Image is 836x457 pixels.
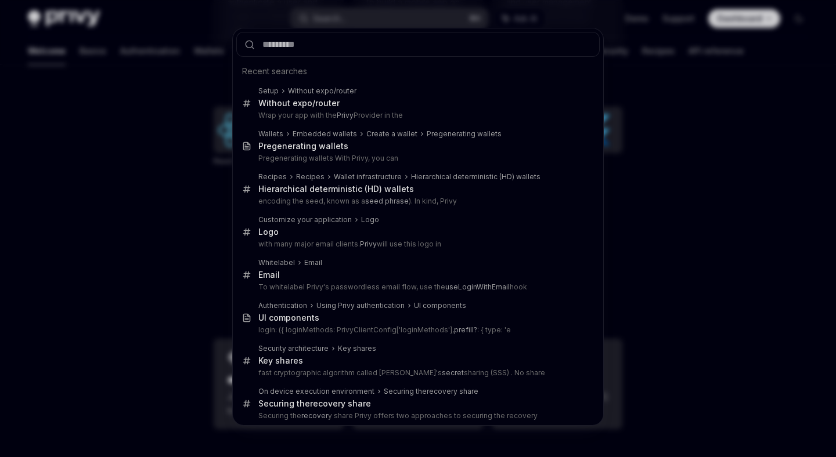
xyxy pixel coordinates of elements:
span: Recent searches [242,66,307,77]
div: Logo [361,215,379,224]
div: Hierarchical deterministic (HD) wallets [258,184,414,194]
b: useLoginWithEmail [445,282,510,291]
div: Email [304,258,322,267]
div: Securing the y share [258,398,371,409]
b: recover [310,398,341,408]
div: Security architecture [258,344,329,353]
p: Wrap your app with the Provider in the [258,111,575,120]
div: Wallets [258,129,283,139]
div: UI components [258,313,319,323]
div: Setup [258,86,279,96]
div: Pregenerating wallets [427,129,502,139]
b: recover [427,387,453,396]
b: Privy [360,240,377,248]
div: Email [258,270,280,280]
b: Prege [258,141,282,151]
div: Authentication [258,301,307,310]
p: To whitelabel Privy's passwordless email flow, use the hook [258,282,575,292]
div: Recipes [258,172,287,182]
p: login: ({ loginMethods: PrivyClientConfig['loginMethods'], : { type: 'e [258,325,575,335]
b: seed phrase [365,197,409,205]
div: Embedded wallets [293,129,357,139]
b: secret [442,368,464,377]
div: nerating wallets [258,141,348,151]
b: recover [301,411,328,420]
div: Without expo/router [288,86,356,96]
div: Recipes [296,172,325,182]
div: Customize your application [258,215,352,224]
div: Wallet infrastructure [334,172,402,182]
p: fast cryptographic algorithm called [PERSON_NAME]'s sharing (SSS) . No share [258,368,575,378]
div: Hierarchical deterministic (HD) wallets [411,172,540,182]
div: Using Privy authentication [316,301,405,310]
b: prefill? [454,325,477,334]
div: Key shares [338,344,376,353]
p: Pregenerating wallets With Privy, you can [258,154,575,163]
div: Securing the y share [384,387,478,396]
p: encoding the seed, known as a ). In kind, Privy [258,197,575,206]
p: with many major email clients. will use this logo in [258,240,575,249]
div: Create a wallet [366,129,417,139]
div: UI components [414,301,466,310]
p: Securing the y share Privy offers two approaches to securing the recovery [258,411,575,420]
div: Without expo/router [258,98,340,108]
div: On device execution environment [258,387,374,396]
b: Privy [337,111,354,119]
div: Logo [258,227,279,237]
div: Whitelabel [258,258,295,267]
div: Key shares [258,356,303,366]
